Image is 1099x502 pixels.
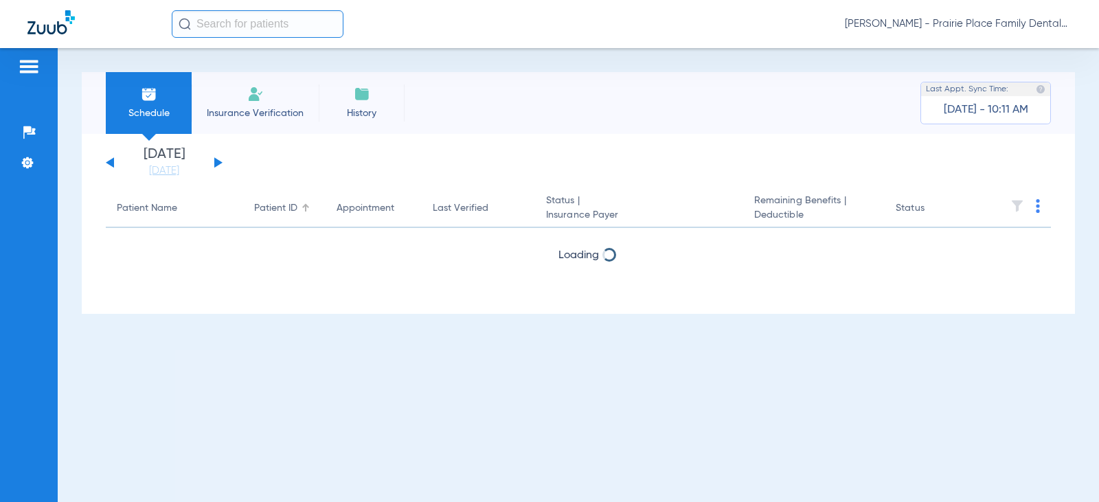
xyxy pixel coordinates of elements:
input: Search for patients [172,10,343,38]
div: Appointment [337,201,411,216]
span: Last Appt. Sync Time: [926,82,1008,96]
img: Manual Insurance Verification [247,86,264,102]
img: Schedule [141,86,157,102]
th: Status | [535,190,743,228]
span: [DATE] - 10:11 AM [944,103,1028,117]
div: Patient ID [254,201,315,216]
div: Last Verified [433,201,524,216]
th: Remaining Benefits | [743,190,885,228]
li: [DATE] [123,148,205,178]
img: Zuub Logo [27,10,75,34]
span: Loading [558,250,599,261]
div: Last Verified [433,201,488,216]
img: History [354,86,370,102]
span: Insurance Payer [546,208,732,223]
a: [DATE] [123,164,205,178]
span: Schedule [116,106,181,120]
span: Deductible [754,208,874,223]
span: [PERSON_NAME] - Prairie Place Family Dental [845,17,1072,31]
span: Insurance Verification [202,106,308,120]
div: Appointment [337,201,394,216]
div: Patient Name [117,201,177,216]
img: filter.svg [1010,199,1024,213]
div: Patient Name [117,201,232,216]
th: Status [885,190,977,228]
img: group-dot-blue.svg [1036,199,1040,213]
span: History [329,106,394,120]
img: hamburger-icon [18,58,40,75]
div: Patient ID [254,201,297,216]
img: Search Icon [179,18,191,30]
img: last sync help info [1036,84,1045,94]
